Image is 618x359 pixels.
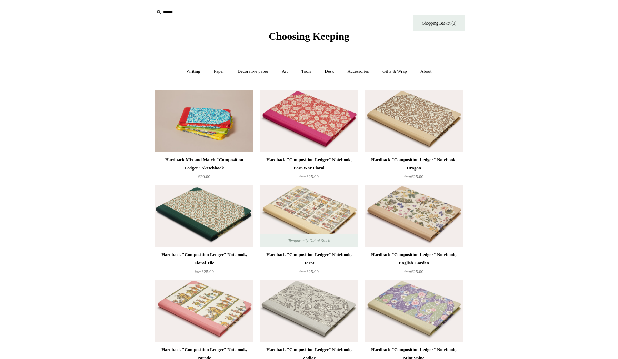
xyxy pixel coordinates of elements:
span: Choosing Keeping [269,30,349,42]
a: Hardback "Composition Ledger" Notebook, Dragon Hardback "Composition Ledger" Notebook, Dragon [365,90,463,152]
a: Hardback "Composition Ledger" Notebook, Zodiac Hardback "Composition Ledger" Notebook, Zodiac [260,280,358,342]
a: Hardback "Composition Ledger" Notebook, Tarot Hardback "Composition Ledger" Notebook, Tarot Tempo... [260,185,358,247]
img: Hardback "Composition Ledger" Notebook, Floral Tile [155,185,253,247]
a: Hardback Mix and Match "Composition Ledger" Sketchbook Hardback Mix and Match "Composition Ledger... [155,90,253,152]
a: Hardback "Composition Ledger" Notebook, Floral Tile Hardback "Composition Ledger" Notebook, Flora... [155,185,253,247]
a: About [414,62,438,81]
a: Hardback "Composition Ledger" Notebook, Mint Spine Hardback "Composition Ledger" Notebook, Mint S... [365,280,463,342]
span: £25.00 [195,269,214,274]
span: Temporarily Out of Stock [281,234,337,247]
div: Hardback "Composition Ledger" Notebook, English Garden [367,251,461,267]
span: from [195,270,201,274]
a: Gifts & Wrap [376,62,413,81]
div: Hardback Mix and Match "Composition Ledger" Sketchbook [157,156,251,172]
img: Hardback "Composition Ledger" Notebook, Dragon [365,90,463,152]
a: Hardback "Composition Ledger" Notebook, Post-War Floral Hardback "Composition Ledger" Notebook, P... [260,90,358,152]
a: Tools [295,62,318,81]
a: Hardback "Composition Ledger" Notebook, Parade Hardback "Composition Ledger" Notebook, Parade [155,280,253,342]
span: from [299,270,306,274]
div: Hardback "Composition Ledger" Notebook, Tarot [262,251,356,267]
a: Paper [208,62,230,81]
a: Art [276,62,294,81]
span: from [404,175,411,179]
a: Hardback "Composition Ledger" Notebook, Tarot from£25.00 [260,251,358,279]
a: Hardback Mix and Match "Composition Ledger" Sketchbook £20.00 [155,156,253,184]
a: Hardback "Composition Ledger" Notebook, English Garden Hardback "Composition Ledger" Notebook, En... [365,185,463,247]
img: Hardback "Composition Ledger" Notebook, Post-War Floral [260,90,358,152]
span: from [404,270,411,274]
span: £25.00 [404,174,423,179]
a: Hardback "Composition Ledger" Notebook, Post-War Floral from£25.00 [260,156,358,184]
a: Shopping Basket (0) [413,15,465,31]
img: Hardback "Composition Ledger" Notebook, Mint Spine [365,280,463,342]
span: £25.00 [404,269,423,274]
a: Accessories [341,62,375,81]
img: Hardback "Composition Ledger" Notebook, Zodiac [260,280,358,342]
div: Hardback "Composition Ledger" Notebook, Dragon [367,156,461,172]
div: Hardback "Composition Ledger" Notebook, Floral Tile [157,251,251,267]
img: Hardback "Composition Ledger" Notebook, Tarot [260,185,358,247]
img: Hardback Mix and Match "Composition Ledger" Sketchbook [155,90,253,152]
img: Hardback "Composition Ledger" Notebook, English Garden [365,185,463,247]
a: Hardback "Composition Ledger" Notebook, English Garden from£25.00 [365,251,463,279]
span: from [299,175,306,179]
a: Desk [319,62,340,81]
span: £20.00 [198,174,210,179]
img: Hardback "Composition Ledger" Notebook, Parade [155,280,253,342]
a: Decorative paper [231,62,275,81]
div: Hardback "Composition Ledger" Notebook, Post-War Floral [262,156,356,172]
span: £25.00 [299,174,319,179]
a: Choosing Keeping [269,36,349,41]
span: £25.00 [299,269,319,274]
a: Hardback "Composition Ledger" Notebook, Dragon from£25.00 [365,156,463,184]
a: Hardback "Composition Ledger" Notebook, Floral Tile from£25.00 [155,251,253,279]
a: Writing [180,62,207,81]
